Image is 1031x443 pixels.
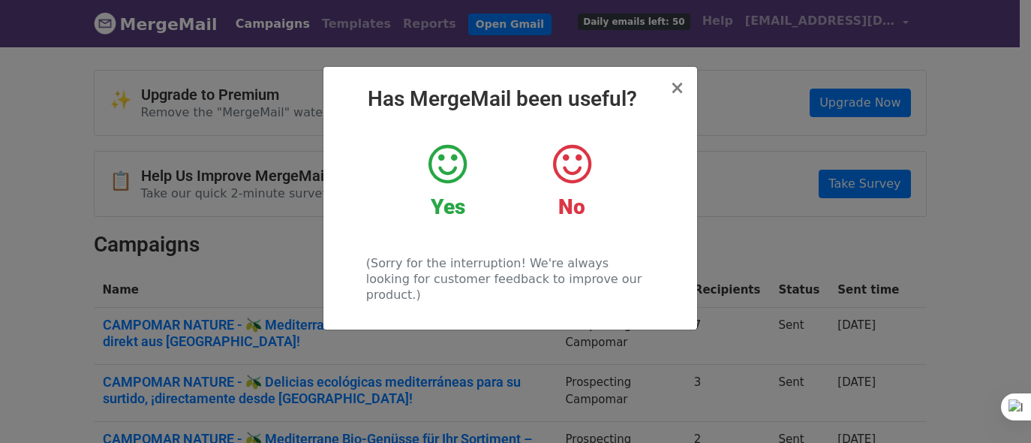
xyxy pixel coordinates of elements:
[366,255,654,303] p: (Sorry for the interruption! We're always looking for customer feedback to improve our product.)
[431,194,465,219] strong: Yes
[669,79,684,97] button: Close
[335,86,685,112] h2: Has MergeMail been useful?
[397,142,498,220] a: Yes
[669,77,684,98] span: ×
[521,142,622,220] a: No
[558,194,585,219] strong: No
